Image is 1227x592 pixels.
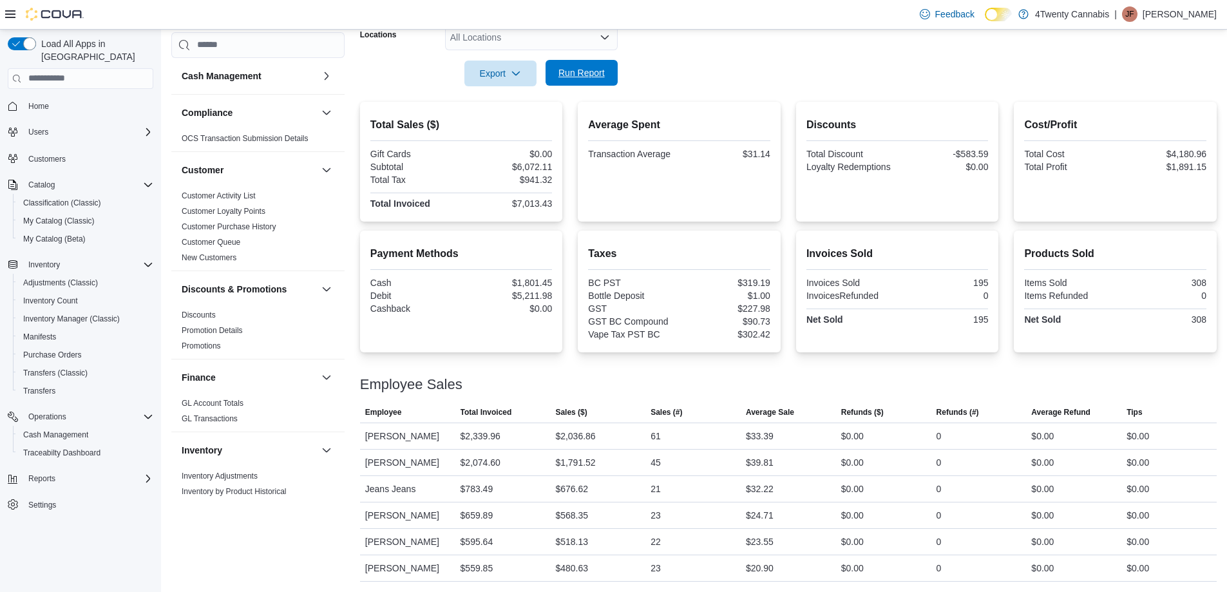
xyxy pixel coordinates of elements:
span: Customer Loyalty Points [182,206,265,216]
h2: Discounts [806,117,989,133]
strong: Net Sold [1024,314,1061,325]
span: Adjustments (Classic) [18,275,153,291]
button: Inventory [3,256,158,274]
span: Refunds ($) [841,407,884,417]
button: Users [23,124,53,140]
a: Home [23,99,54,114]
div: Items Sold [1024,278,1112,288]
h2: Payment Methods [370,246,553,262]
h3: Finance [182,371,216,384]
span: Inventory [28,260,60,270]
div: $90.73 [682,316,770,327]
span: Discounts [182,310,216,320]
div: $0.00 [841,560,864,576]
div: BC PST [588,278,676,288]
div: 22 [651,534,661,549]
div: $0.00 [1127,560,1149,576]
div: 23 [651,560,661,576]
h3: Employee Sales [360,377,462,392]
button: Reports [3,470,158,488]
a: Traceabilty Dashboard [18,445,106,461]
button: Cash Management [182,70,316,82]
div: 195 [900,314,988,325]
span: Transfers (Classic) [18,365,153,381]
span: Transfers (Classic) [23,368,88,378]
div: $32.22 [746,481,774,497]
span: My Catalog (Beta) [23,234,86,244]
span: Average Sale [746,407,794,417]
button: Discounts & Promotions [182,283,316,296]
div: $0.00 [464,149,552,159]
span: Total Invoiced [461,407,512,417]
div: 0 [937,428,942,444]
a: Promotions [182,341,221,350]
span: Purchase Orders [18,347,153,363]
button: Classification (Classic) [13,194,158,212]
button: Finance [319,370,334,385]
span: My Catalog (Classic) [23,216,95,226]
a: Discounts [182,310,216,320]
button: Discounts & Promotions [319,282,334,297]
nav: Complex example [8,91,153,548]
span: Customer Purchase History [182,222,276,232]
button: Run Report [546,60,618,86]
div: $0.00 [1031,455,1054,470]
span: Traceabilty Dashboard [18,445,153,461]
div: $783.49 [461,481,493,497]
span: Sales ($) [555,407,587,417]
span: OCS Transaction Submission Details [182,133,309,144]
span: Inventory Manager (Classic) [18,311,153,327]
a: My Catalog (Classic) [18,213,100,229]
div: $2,339.96 [461,428,500,444]
img: Cova [26,8,84,21]
div: Gift Cards [370,149,459,159]
button: Compliance [182,106,316,119]
button: Home [3,97,158,115]
a: Feedback [915,1,980,27]
a: Purchase Orders [18,347,87,363]
a: Transfers (Classic) [18,365,93,381]
div: [PERSON_NAME] [360,423,455,449]
div: $1,791.52 [555,455,595,470]
span: My Catalog (Beta) [18,231,153,247]
span: Adjustments (Classic) [23,278,98,288]
div: Total Discount [806,149,895,159]
div: Jacqueline Francis [1122,6,1137,22]
button: Inventory Manager (Classic) [13,310,158,328]
div: 308 [1118,278,1206,288]
div: $7,013.43 [464,198,552,209]
span: GL Account Totals [182,398,243,408]
div: $2,074.60 [461,455,500,470]
span: Home [23,98,153,114]
button: Open list of options [600,32,610,43]
span: Customer Activity List [182,191,256,201]
div: GST [588,303,676,314]
span: Settings [28,500,56,510]
div: $5,211.98 [464,291,552,301]
button: Cash Management [319,68,334,84]
div: Total Cost [1024,149,1112,159]
span: Catalog [28,180,55,190]
span: Cash Management [23,430,88,440]
a: Customer Queue [182,238,240,247]
h3: Customer [182,164,224,177]
span: Load All Apps in [GEOGRAPHIC_DATA] [36,37,153,63]
div: Cash [370,278,459,288]
a: Inventory by Product Historical [182,487,287,496]
span: Inventory Manager (Classic) [23,314,120,324]
div: Compliance [171,131,345,151]
div: $31.14 [682,149,770,159]
p: [PERSON_NAME] [1143,6,1217,22]
button: Transfers [13,382,158,400]
span: Manifests [23,332,56,342]
div: $0.00 [1127,455,1149,470]
span: GL Transactions [182,414,238,424]
div: Invoices Sold [806,278,895,288]
button: Catalog [23,177,60,193]
span: Operations [28,412,66,422]
button: Customer [319,162,334,178]
button: Users [3,123,158,141]
span: Customer Queue [182,237,240,247]
div: [PERSON_NAME] [360,450,455,475]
